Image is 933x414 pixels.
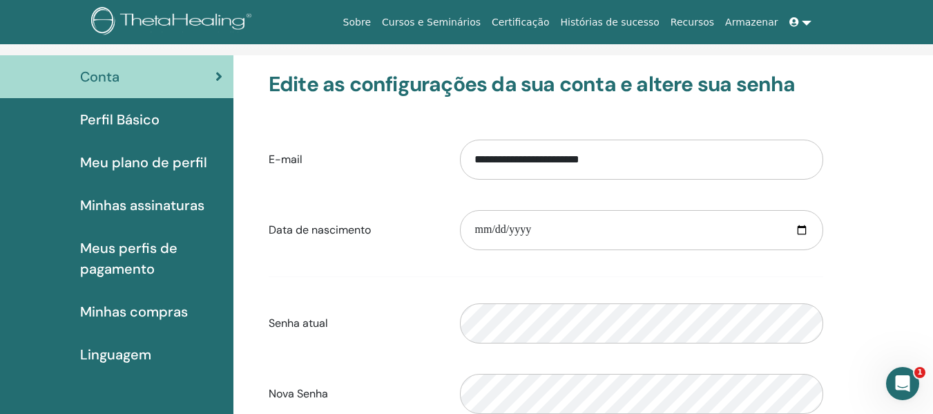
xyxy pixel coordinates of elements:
label: Senha atual [258,310,450,337]
span: Meus perfis de pagamento [80,238,222,279]
img: logo.png [91,7,256,38]
a: Recursos [665,10,720,35]
a: Certificação [486,10,555,35]
label: E-mail [258,147,450,173]
span: Minhas compras [80,301,188,322]
span: Linguagem [80,344,151,365]
iframe: Intercom live chat [886,367,919,400]
h3: Edite as configurações da sua conta e altere sua senha [269,72,823,97]
label: Data de nascimento [258,217,450,243]
a: Histórias de sucesso [555,10,665,35]
span: Minhas assinaturas [80,195,204,216]
span: Conta [80,66,119,87]
span: Perfil Básico [80,109,160,130]
span: Meu plano de perfil [80,152,207,173]
span: 1 [914,367,925,378]
label: Nova Senha [258,381,450,407]
a: Sobre [338,10,376,35]
a: Cursos e Seminários [376,10,486,35]
a: Armazenar [720,10,783,35]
